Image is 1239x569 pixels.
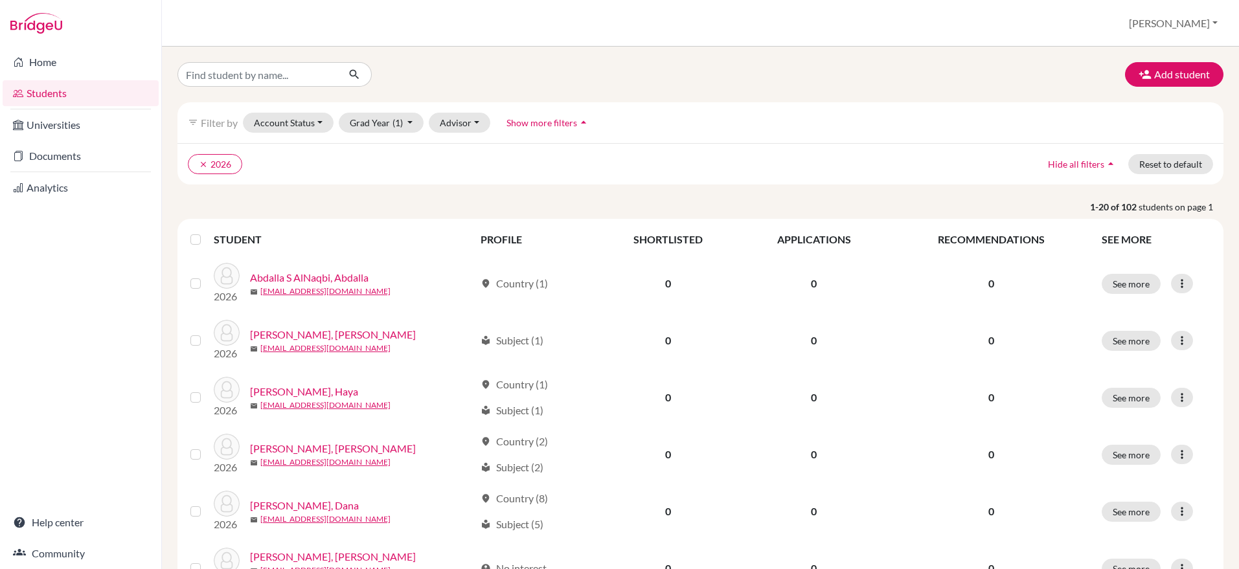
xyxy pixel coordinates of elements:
[597,255,739,312] td: 0
[896,504,1086,519] p: 0
[214,517,240,532] p: 2026
[250,549,416,564] a: [PERSON_NAME], [PERSON_NAME]
[250,270,369,285] a: Abdalla S AlNaqbi, Abdalla
[214,320,240,346] img: Abdalsamad, Muataz Ali
[250,327,416,342] a: [PERSON_NAME], [PERSON_NAME]
[250,288,258,296] span: mail
[896,390,1086,405] p: 0
[739,312,889,369] td: 0
[481,436,491,447] span: location_on
[1037,154,1128,174] button: Hide all filtersarrow_drop_up
[1048,159,1104,170] span: Hide all filters
[429,113,490,133] button: Advisor
[1128,154,1213,174] button: Reset to default
[1090,200,1139,214] strong: 1-20 of 102
[896,447,1086,462] p: 0
[214,377,240,403] img: AbdulAmeer, Haya
[1094,224,1218,255] th: SEE MORE
[577,116,590,129] i: arrow_drop_up
[481,493,491,504] span: location_on
[481,333,543,348] div: Subject (1)
[3,49,159,75] a: Home
[1102,388,1161,408] button: See more
[260,342,391,354] a: [EMAIL_ADDRESS][DOMAIN_NAME]
[1139,200,1223,214] span: students on page 1
[506,117,577,128] span: Show more filters
[1102,502,1161,522] button: See more
[739,255,889,312] td: 0
[481,335,491,346] span: local_library
[3,541,159,566] a: Community
[739,224,889,255] th: APPLICATIONS
[250,498,359,513] a: [PERSON_NAME], Dana
[3,112,159,138] a: Universities
[250,345,258,353] span: mail
[481,276,548,291] div: Country (1)
[473,224,597,255] th: PROFILE
[495,113,601,133] button: Show more filtersarrow_drop_up
[1123,11,1223,36] button: [PERSON_NAME]
[214,403,240,418] p: 2026
[739,426,889,483] td: 0
[597,369,739,426] td: 0
[481,377,548,392] div: Country (1)
[339,113,424,133] button: Grad Year(1)
[481,278,491,289] span: location_on
[214,289,240,304] p: 2026
[597,483,739,540] td: 0
[250,402,258,410] span: mail
[597,224,739,255] th: SHORTLISTED
[188,117,198,128] i: filter_list
[243,113,334,133] button: Account Status
[260,513,391,525] a: [EMAIL_ADDRESS][DOMAIN_NAME]
[481,491,548,506] div: Country (8)
[199,160,208,169] i: clear
[250,459,258,467] span: mail
[214,434,240,460] img: Abdulaziz Mohammed Abdulla Obaidalla, Jawaher
[3,509,159,535] a: Help center
[1104,157,1117,170] i: arrow_drop_up
[896,276,1086,291] p: 0
[177,62,338,87] input: Find student by name...
[250,516,258,524] span: mail
[597,426,739,483] td: 0
[481,462,491,473] span: local_library
[392,117,403,128] span: (1)
[481,403,543,418] div: Subject (1)
[1102,331,1161,351] button: See more
[481,517,543,532] div: Subject (5)
[201,117,238,129] span: Filter by
[739,483,889,540] td: 0
[896,333,1086,348] p: 0
[3,143,159,169] a: Documents
[260,399,391,411] a: [EMAIL_ADDRESS][DOMAIN_NAME]
[1125,62,1223,87] button: Add student
[889,224,1094,255] th: RECOMMENDATIONS
[3,175,159,201] a: Analytics
[739,369,889,426] td: 0
[260,285,391,297] a: [EMAIL_ADDRESS][DOMAIN_NAME]
[188,154,242,174] button: clear2026
[10,13,62,34] img: Bridge-U
[481,379,491,390] span: location_on
[250,441,416,456] a: [PERSON_NAME], [PERSON_NAME]
[597,312,739,369] td: 0
[214,460,240,475] p: 2026
[481,460,543,475] div: Subject (2)
[214,224,473,255] th: STUDENT
[260,456,391,468] a: [EMAIL_ADDRESS][DOMAIN_NAME]
[214,263,240,289] img: Abdalla S AlNaqbi, Abdalla
[481,434,548,449] div: Country (2)
[250,384,358,399] a: [PERSON_NAME], Haya
[481,405,491,416] span: local_library
[214,491,240,517] img: AbdulKarim Hussain Ahli, Dana
[214,346,240,361] p: 2026
[3,80,159,106] a: Students
[1102,274,1161,294] button: See more
[1102,445,1161,465] button: See more
[481,519,491,530] span: local_library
